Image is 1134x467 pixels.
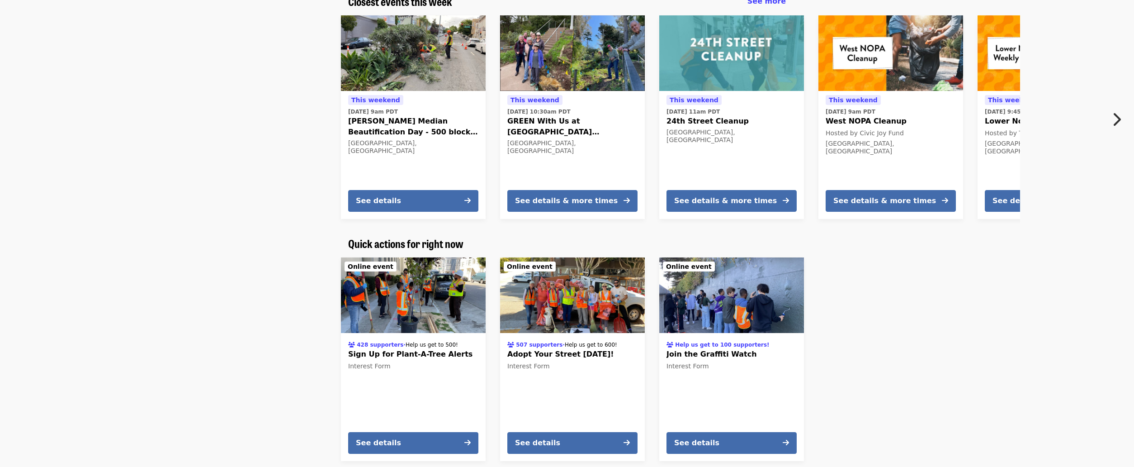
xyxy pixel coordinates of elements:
[507,116,638,138] span: GREEN With Us at [GEOGRAPHIC_DATA][PERSON_NAME]
[659,257,804,461] a: See details for "Join the Graffiti Watch"
[464,196,471,205] i: arrow-right icon
[348,263,393,270] span: Online event
[674,195,777,206] div: See details & more times
[507,339,617,349] div: ·
[500,15,645,219] a: See details for "GREEN With Us at Upper Esmeralda Stairway Garden"
[666,108,720,116] time: [DATE] 11am PDT
[978,15,1122,91] img: Lower Nob Hill Weekly Cleanup organized by Together SF
[406,342,458,348] span: Help us get to 500!
[666,190,797,212] button: See details & more times
[348,235,463,251] span: Quick actions for right now
[507,139,638,155] div: [GEOGRAPHIC_DATA], [GEOGRAPHIC_DATA]
[992,195,1095,206] div: See details & more times
[348,139,478,155] div: [GEOGRAPHIC_DATA], [GEOGRAPHIC_DATA]
[341,257,486,461] a: See details for "Sign Up for Plant-A-Tree Alerts"
[624,438,630,447] i: arrow-right icon
[666,342,673,348] i: users icon
[666,362,709,370] span: Interest Form
[826,140,956,155] div: [GEOGRAPHIC_DATA], [GEOGRAPHIC_DATA]
[351,96,400,104] span: This weekend
[666,349,797,360] span: Join the Graffiti Watch
[818,15,963,219] a: See details for "West NOPA Cleanup"
[507,432,638,454] button: See details
[356,195,401,206] div: See details
[348,190,478,212] button: See details
[624,196,630,205] i: arrow-right icon
[829,96,878,104] span: This weekend
[833,195,936,206] div: See details & more times
[985,129,1056,137] span: Hosted by Together SF
[826,129,904,137] span: Hosted by Civic Joy Fund
[666,263,712,270] span: Online event
[659,257,804,334] img: Join the Graffiti Watch organized by SF Public Works
[988,96,1037,104] span: This weekend
[818,15,963,91] img: West NOPA Cleanup organized by Civic Joy Fund
[659,15,804,91] img: 24th Street Cleanup organized by SF Public Works
[666,129,797,144] div: [GEOGRAPHIC_DATA], [GEOGRAPHIC_DATA]
[1112,111,1121,128] i: chevron-right icon
[356,438,401,448] div: See details
[348,237,463,250] a: Quick actions for right now
[341,15,486,91] img: Guerrero Median Beautification Day - 500 block and 600 block organized by SF Public Works
[674,438,719,448] div: See details
[670,96,718,104] span: This weekend
[659,15,804,219] a: See details for "24th Street Cleanup"
[341,15,486,219] a: See details for "Guerrero Median Beautification Day - 500 block and 600 block"
[666,116,797,127] span: 24th Street Cleanup
[348,432,478,454] button: See details
[985,190,1115,212] button: See details & more times
[507,190,638,212] button: See details & more times
[826,190,956,212] button: See details & more times
[348,349,478,360] span: Sign Up for Plant-A-Tree Alerts
[783,438,789,447] i: arrow-right icon
[515,438,560,448] div: See details
[516,342,562,348] span: 507 supporters
[507,362,550,370] span: Interest Form
[348,108,398,116] time: [DATE] 9am PDT
[942,196,948,205] i: arrow-right icon
[348,342,355,348] i: users icon
[507,108,571,116] time: [DATE] 10:30am PDT
[826,116,956,127] span: West NOPA Cleanup
[464,438,471,447] i: arrow-right icon
[348,116,478,138] span: [PERSON_NAME] Median Beautification Day - 500 block and 600 block
[985,108,1044,116] time: [DATE] 9:45am PDT
[507,263,553,270] span: Online event
[978,15,1122,219] a: See details for "Lower Nob Hill Weekly Cleanup"
[565,342,617,348] span: Help us get to 600!
[348,339,458,349] div: ·
[348,362,391,370] span: Interest Form
[826,108,875,116] time: [DATE] 9am PDT
[507,349,638,360] span: Adopt Your Street [DATE]!
[1104,107,1134,132] button: Next item
[507,342,514,348] i: users icon
[985,116,1115,127] span: Lower Nob Hill Weekly Cleanup
[500,257,645,461] a: See details for "Adopt Your Street Today!"
[515,195,618,206] div: See details & more times
[500,257,645,334] img: Adopt Your Street Today! organized by SF Public Works
[341,237,793,250] div: Quick actions for right now
[666,432,797,454] button: See details
[341,257,486,334] img: Sign Up for Plant-A-Tree Alerts organized by SF Public Works
[500,15,645,91] img: GREEN With Us at Upper Esmeralda Stairway Garden organized by SF Public Works
[357,342,403,348] span: 428 supporters
[510,96,559,104] span: This weekend
[675,342,769,348] span: Help us get to 100 supporters!
[985,140,1115,155] div: [GEOGRAPHIC_DATA], [GEOGRAPHIC_DATA]
[783,196,789,205] i: arrow-right icon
